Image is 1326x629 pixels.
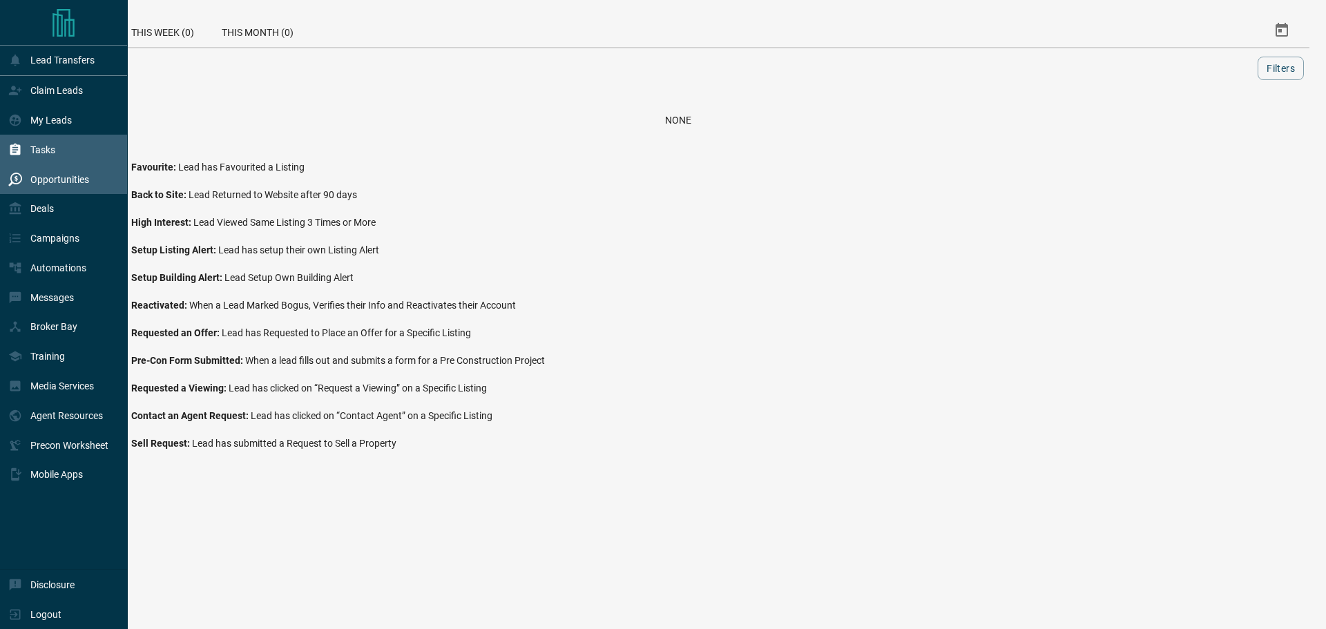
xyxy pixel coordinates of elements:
span: Lead has clicked on “Request a Viewing” on a Specific Listing [229,383,487,394]
span: When a Lead Marked Bogus, Verifies their Info and Reactivates their Account [189,300,516,311]
button: Filters [1258,57,1304,80]
button: Select Date Range [1265,14,1298,47]
div: None [64,115,1293,126]
span: Lead Setup Own Building Alert [224,272,354,283]
span: Contact an Agent Request [131,410,251,421]
span: Lead Returned to Website after 90 days [189,189,357,200]
span: Reactivated [131,300,189,311]
span: Lead has clicked on “Contact Agent” on a Specific Listing [251,410,492,421]
span: High Interest [131,217,193,228]
span: Back to Site [131,189,189,200]
div: This Month (0) [208,14,307,47]
span: Requested a Viewing [131,383,229,394]
div: This Week (0) [117,14,208,47]
span: Setup Building Alert [131,272,224,283]
span: Lead has submitted a Request to Sell a Property [192,438,396,449]
span: When a lead fills out and submits a form for a Pre Construction Project [245,355,545,366]
span: Setup Listing Alert [131,244,218,255]
span: Lead has Favourited a Listing [178,162,305,173]
span: Lead has Requested to Place an Offer for a Specific Listing [222,327,471,338]
span: Lead Viewed Same Listing 3 Times or More [193,217,376,228]
span: Sell Request [131,438,192,449]
span: Favourite [131,162,178,173]
span: Requested an Offer [131,327,222,338]
span: Pre-Con Form Submitted [131,355,245,366]
span: Lead has setup their own Listing Alert [218,244,379,255]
